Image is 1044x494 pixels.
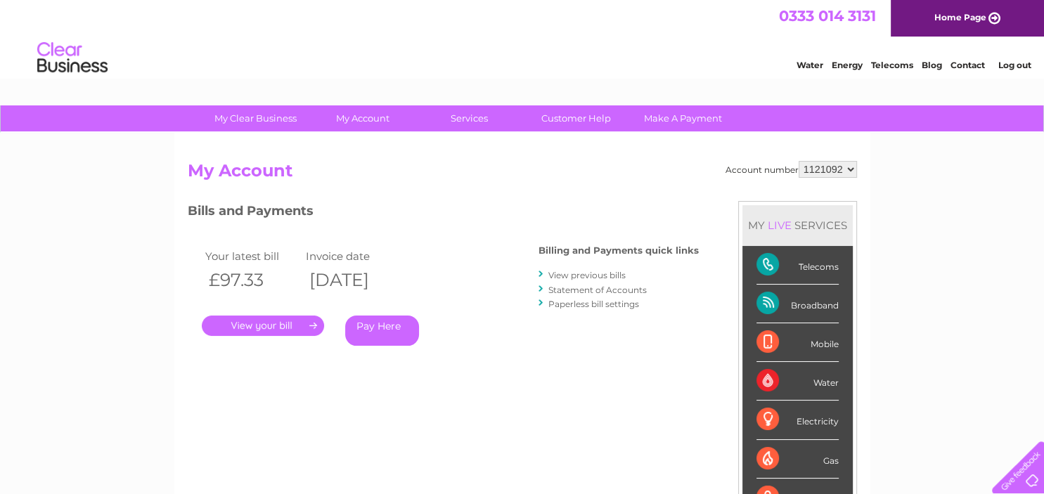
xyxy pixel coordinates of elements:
a: Energy [832,60,863,70]
h2: My Account [188,161,857,188]
div: Water [756,362,839,401]
a: My Clear Business [198,105,314,131]
a: Water [797,60,823,70]
h3: Bills and Payments [188,201,699,226]
div: Account number [726,161,857,178]
a: . [202,316,324,336]
div: LIVE [765,219,794,232]
div: Telecoms [756,246,839,285]
a: Statement of Accounts [548,285,647,295]
div: Gas [756,440,839,479]
a: View previous bills [548,270,626,280]
div: Clear Business is a trading name of Verastar Limited (registered in [GEOGRAPHIC_DATA] No. 3667643... [191,8,855,68]
a: Paperless bill settings [548,299,639,309]
th: [DATE] [302,266,404,294]
th: £97.33 [202,266,303,294]
div: MY SERVICES [742,205,853,245]
div: Broadband [756,285,839,323]
a: Log out [998,60,1031,70]
div: Mobile [756,323,839,362]
td: Invoice date [302,247,404,266]
a: Customer Help [518,105,634,131]
a: 0333 014 3131 [779,7,876,25]
a: Blog [922,60,942,70]
a: Telecoms [871,60,913,70]
a: Make A Payment [625,105,741,131]
a: My Account [304,105,420,131]
img: logo.png [37,37,108,79]
div: Electricity [756,401,839,439]
h4: Billing and Payments quick links [539,245,699,256]
a: Services [411,105,527,131]
td: Your latest bill [202,247,303,266]
a: Pay Here [345,316,419,346]
a: Contact [950,60,985,70]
